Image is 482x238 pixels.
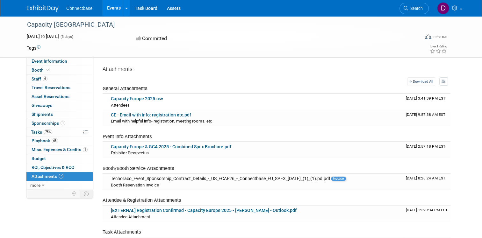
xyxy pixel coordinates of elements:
[32,59,67,64] span: Event Information
[403,94,450,110] td: Upload Timestamp
[437,2,449,14] img: Daniel Suarez
[26,128,93,136] a: Tasks75%
[52,138,58,143] span: 68
[27,34,59,39] span: [DATE] [DATE]
[408,6,423,11] span: Search
[111,183,159,187] span: Booth Reservation Invoice
[103,134,152,139] span: Event Info Attachments
[406,208,448,212] span: Upload Timestamp
[32,112,53,117] span: Shipments
[26,83,93,92] a: Travel Reservations
[32,156,46,161] span: Budget
[425,34,431,39] img: Format-Inperson.png
[111,214,150,219] span: Attendee Attachment
[430,45,447,48] div: Event Rating
[403,174,450,190] td: Upload Timestamp
[385,33,447,43] div: Event Format
[66,6,93,11] span: Connectbase
[44,129,52,134] span: 75%
[26,136,93,145] a: Playbook68
[32,165,74,170] span: ROI, Objectives & ROO
[403,142,450,158] td: Upload Timestamp
[406,176,445,180] span: Upload Timestamp
[26,181,93,190] a: more
[31,129,52,135] span: Tasks
[26,92,93,101] a: Asset Reservations
[80,190,93,198] td: Toggle Event Tabs
[103,229,141,235] span: Task Attachments
[111,144,231,149] a: Capacity Europe & GCA 2025 - Combined Spex Brochure.pdf
[32,94,69,99] span: Asset Reservations
[103,165,174,171] span: Booth/Booth Service Attachments
[43,76,47,81] span: 6
[26,145,93,154] a: Misc. Expenses & Credits1
[103,86,147,91] span: General Attachments
[111,119,212,123] span: Email with helpful info- registration, meeting rooms, etc
[26,101,93,110] a: Giveaways
[40,34,46,39] span: to
[26,57,93,66] a: Event Information
[25,19,412,31] div: Capacity [GEOGRAPHIC_DATA]
[47,68,50,72] i: Booth reservation complete
[399,3,429,14] a: Search
[26,119,93,128] a: Sponsorships1
[26,110,93,119] a: Shipments
[111,112,191,117] a: CE - Email with info: registration etc.pdf
[26,163,93,172] a: ROI, Objectives & ROO
[111,208,297,213] a: [EXTERNAL] Registration Confirmed - Capacity Europe 2025 - [PERSON_NAME] - Outlook.pdf
[103,66,450,74] div: Attachments:
[134,33,268,44] div: Committed
[26,172,93,181] a: Attachments7
[32,85,70,90] span: Travel Reservations
[26,154,93,163] a: Budget
[111,103,130,108] span: Attendees
[111,176,401,182] div: Techoraco_Event_Sponsorship_Contract_Details_-_US_ECAE26_-_Connectbase_EU_SPEX_[DATE]_(1)_(1).pd.pdf
[111,150,149,155] span: Exhibitor Prospectus
[32,76,47,81] span: Staff
[403,206,450,221] td: Upload Timestamp
[432,34,447,39] div: In-Person
[32,174,63,179] span: Attachments
[406,112,445,117] span: Upload Timestamp
[32,138,58,143] span: Playbook
[61,121,65,125] span: 1
[26,75,93,83] a: Staff6
[32,147,88,152] span: Misc. Expenses & Credits
[406,96,445,101] span: Upload Timestamp
[26,66,93,74] a: Booth
[406,144,445,149] span: Upload Timestamp
[27,45,40,51] td: Tags
[331,177,346,181] span: Invoice
[59,174,63,178] span: 7
[30,183,40,188] span: more
[69,190,80,198] td: Personalize Event Tab Strip
[407,77,435,86] a: Download All
[32,103,52,108] span: Giveaways
[403,110,450,126] td: Upload Timestamp
[32,121,65,126] span: Sponsorships
[32,67,51,73] span: Booth
[111,96,163,101] a: Capacity Europe 2025.csv
[103,197,181,203] span: Attendee & Registration Attachments
[60,35,73,39] span: (3 days)
[83,147,88,152] span: 1
[27,5,59,12] img: ExhibitDay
